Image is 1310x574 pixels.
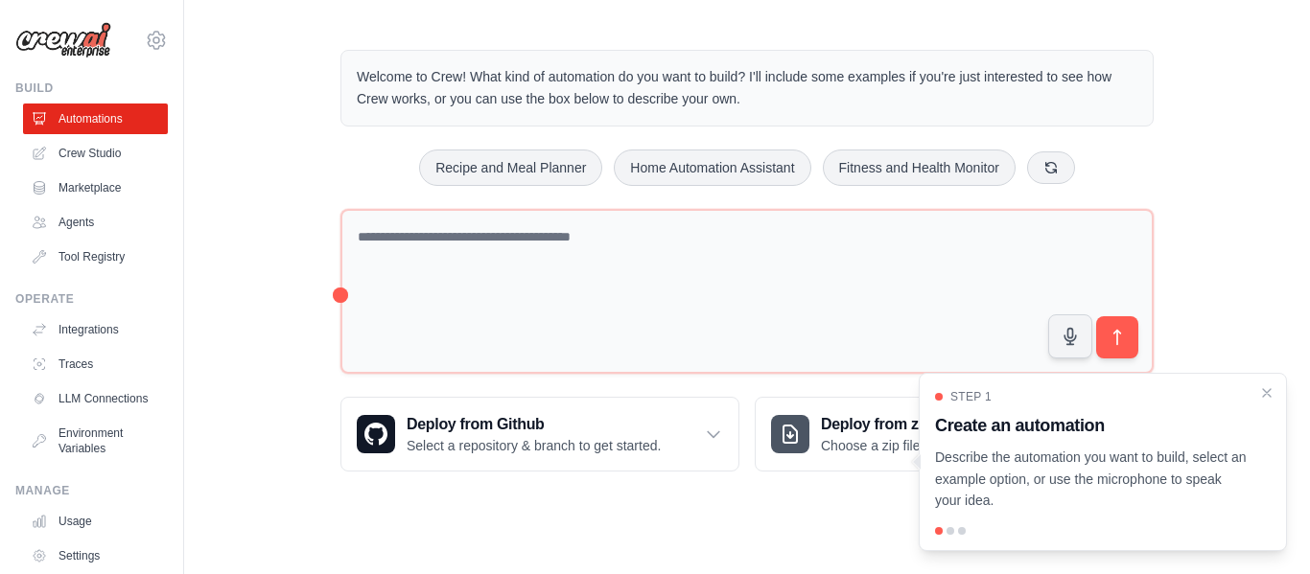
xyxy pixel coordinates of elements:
a: Traces [23,349,168,379]
button: Home Automation Assistant [614,149,810,186]
span: Step 1 [950,389,992,404]
a: Usage [23,506,168,537]
h3: Deploy from Github [407,413,661,436]
p: Choose a zip file to upload. [821,436,983,455]
img: Logo [15,22,111,58]
button: Fitness and Health Monitor [823,149,1016,186]
h3: Deploy from zip file [821,413,983,436]
a: Integrations [23,314,168,345]
a: Marketplace [23,172,168,203]
p: Describe the automation you want to build, select an example option, or use the microphone to spe... [935,447,1248,512]
a: Crew Studio [23,138,168,169]
a: LLM Connections [23,383,168,414]
a: Agents [23,207,168,238]
p: Welcome to Crew! What kind of automation do you want to build? I'll include some examples if you'... [357,66,1137,110]
div: Manage [15,483,168,498]
div: Operate [15,291,168,307]
button: Recipe and Meal Planner [419,149,602,186]
a: Settings [23,540,168,571]
div: Build [15,80,168,96]
p: Select a repository & branch to get started. [407,436,661,455]
h3: Create an automation [935,412,1248,439]
button: Close walkthrough [1259,385,1275,401]
a: Environment Variables [23,418,168,464]
a: Tool Registry [23,241,168,272]
a: Automations [23,103,168,134]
